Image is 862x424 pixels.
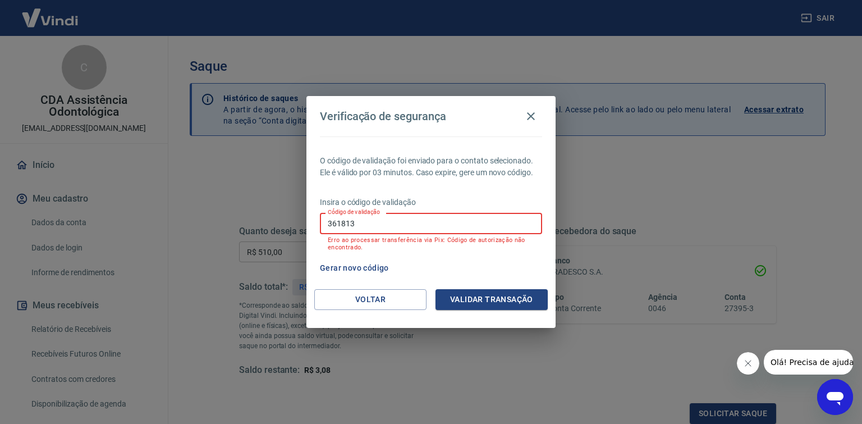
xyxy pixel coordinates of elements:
[320,110,446,123] h4: Verificação de segurança
[817,379,853,415] iframe: Botão para abrir a janela de mensagens
[737,352,759,375] iframe: Fechar mensagem
[320,197,542,208] p: Insira o código de validação
[328,236,534,251] p: Erro ao processar transferência via Pix: Código de autorização não encontrado.
[315,258,393,279] button: Gerar novo código
[328,208,380,216] label: Código de validação
[435,289,548,310] button: Validar transação
[314,289,427,310] button: Voltar
[320,155,542,179] p: O código de validação foi enviado para o contato selecionado. Ele é válido por 03 minutos. Caso e...
[764,350,853,375] iframe: Mensagem da empresa
[7,8,94,17] span: Olá! Precisa de ajuda?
